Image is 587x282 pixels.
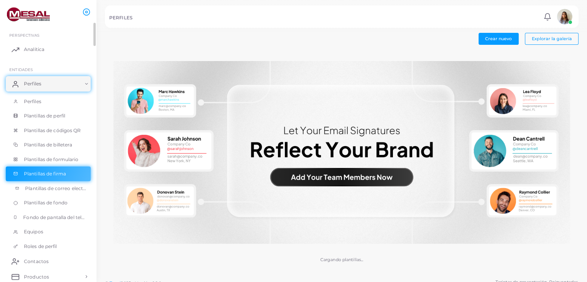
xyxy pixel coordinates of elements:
[6,76,91,92] a: Perfiles
[24,46,44,52] font: Analítica
[24,258,49,264] font: Contactos
[113,61,570,244] img: No signature templates
[7,7,50,22] img: logo
[557,9,572,24] img: avatar
[6,224,91,239] a: Equipos
[479,33,519,44] button: Crear nuevo
[24,156,79,162] font: Plantillas de formulario
[6,166,91,181] a: Plantillas de firma
[24,171,66,177] font: Plantillas de firma
[6,123,91,138] a: Plantillas de códigos QR
[24,200,68,206] font: Plantillas de fondo
[6,239,91,254] a: Roles de perfil
[24,99,41,104] font: Perfiles
[6,138,91,152] a: Plantillas de billetera
[23,214,95,220] font: Fondo de pantalla del teléfono
[6,42,91,57] a: Analítica
[6,152,91,167] a: Plantillas de formulario
[6,210,91,225] a: Fondo de pantalla del teléfono
[6,181,91,196] a: Plantillas de correo electrónico
[24,243,57,249] font: Roles de perfil
[24,274,49,280] font: Productos
[109,15,132,20] font: PERFILES
[6,109,91,123] a: Plantillas de perfil
[320,257,363,262] font: Cargando plantillas...
[6,195,91,210] a: Plantillas de fondo
[9,33,39,37] font: PERSPECTIVAS
[6,253,91,269] a: Contactos
[24,81,41,87] font: Perfiles
[525,33,579,44] button: Explorar la galería
[25,185,98,191] font: Plantillas de correo electrónico
[555,9,574,24] a: avatar
[24,127,81,133] font: Plantillas de códigos QR
[24,113,65,119] font: Plantillas de perfil
[9,67,33,72] font: ENTIDADES
[485,36,512,41] font: Crear nuevo
[24,142,73,148] font: Plantillas de billetera
[532,36,572,41] font: Explorar la galería
[6,94,91,109] a: Perfiles
[24,229,43,234] font: Equipos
